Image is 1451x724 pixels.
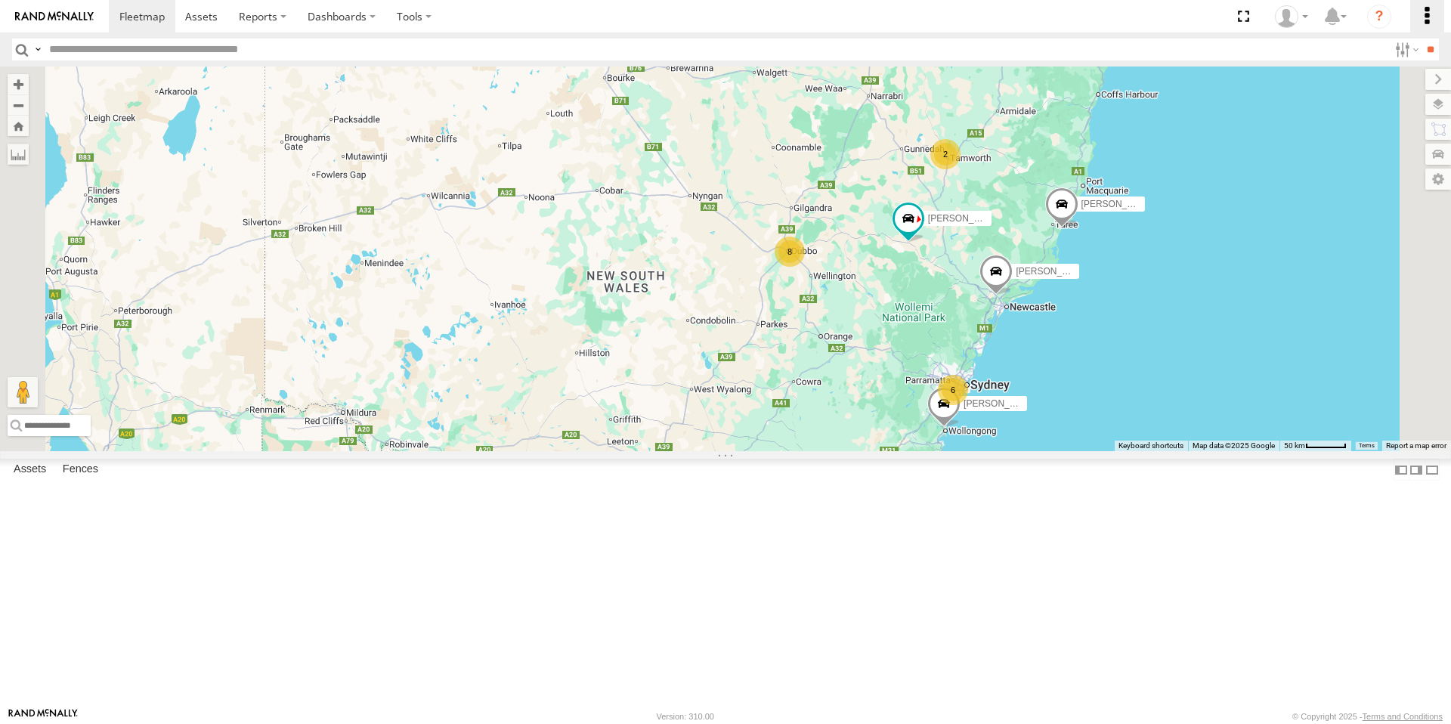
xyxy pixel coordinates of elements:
label: Map Settings [1425,169,1451,190]
label: Fences [55,459,106,481]
label: Hide Summary Table [1425,459,1440,481]
a: Visit our Website [8,709,78,724]
label: Measure [8,144,29,165]
label: Dock Summary Table to the Right [1409,459,1424,481]
div: 2 [930,139,961,169]
label: Search Filter Options [1389,39,1422,60]
button: Map scale: 50 km per 51 pixels [1279,441,1351,451]
label: Search Query [32,39,44,60]
span: Map data ©2025 Google [1193,441,1275,450]
span: [PERSON_NAME] [1081,198,1156,209]
button: Zoom in [8,74,29,94]
a: Terms and Conditions [1363,712,1443,721]
div: Beth Porter [1270,5,1313,28]
div: © Copyright 2025 - [1292,712,1443,721]
button: Zoom Home [8,116,29,136]
span: [PERSON_NAME] [928,213,1003,224]
span: 50 km [1284,441,1305,450]
label: Assets [6,459,54,481]
div: 6 [938,375,968,405]
button: Zoom out [8,94,29,116]
button: Drag Pegman onto the map to open Street View [8,377,38,407]
span: [PERSON_NAME] [964,398,1038,408]
a: Terms (opens in new tab) [1359,442,1375,448]
button: Keyboard shortcuts [1118,441,1183,451]
span: [PERSON_NAME] [1016,266,1091,277]
div: 8 [775,237,805,267]
img: rand-logo.svg [15,11,94,22]
i: ? [1367,5,1391,29]
label: Dock Summary Table to the Left [1394,459,1409,481]
a: Report a map error [1386,441,1446,450]
div: Version: 310.00 [657,712,714,721]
